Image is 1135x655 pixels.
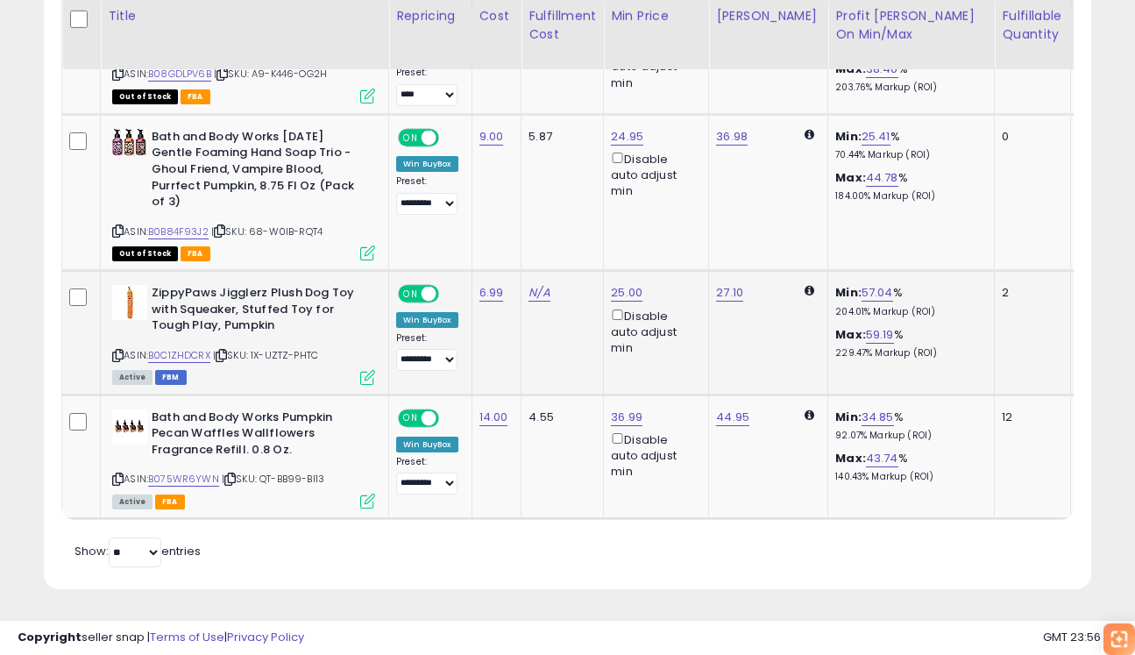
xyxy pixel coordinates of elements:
[1002,285,1056,301] div: 2
[479,7,514,25] div: Cost
[155,370,187,385] span: FBM
[716,7,820,25] div: [PERSON_NAME]
[866,61,898,78] a: 38.40
[716,409,749,426] a: 44.95
[835,327,981,360] div: %
[436,130,465,145] span: OFF
[835,129,981,161] div: %
[1002,409,1056,425] div: 12
[150,629,224,645] a: Terms of Use
[112,285,375,382] div: ASIN:
[400,287,422,302] span: ON
[835,149,981,161] p: 70.44% Markup (ROI)
[152,409,365,463] b: Bath and Body Works Pumpkin Pecan Waffles Wallflowers Fragrance Refill. 0.8 Oz.
[835,471,981,483] p: 140.43% Markup (ROI)
[396,156,458,172] div: Win BuyBox
[148,348,210,363] a: B0C1ZHDCRX
[835,409,981,442] div: %
[835,284,862,301] b: Min:
[18,630,304,646] div: seller snap | |
[148,67,211,82] a: B08GDLPV6B
[227,629,304,645] a: Privacy Policy
[611,149,695,200] div: Disable auto adjust min
[866,169,898,187] a: 44.78
[155,495,185,509] span: FBA
[835,128,862,145] b: Min:
[479,284,504,302] a: 6.99
[835,170,981,203] div: %
[835,450,866,466] b: Max:
[112,129,147,157] img: 51M08bZ-feL._SL40_.jpg
[479,409,508,426] a: 14.00
[112,409,375,507] div: ASIN:
[835,82,981,94] p: 203.76% Markup (ROI)
[528,409,590,425] div: 4.55
[716,284,743,302] a: 27.10
[611,430,695,481] div: Disable auto adjust min
[396,332,458,372] div: Preset:
[112,495,153,509] span: All listings currently available for purchase on Amazon
[479,128,504,146] a: 9.00
[181,89,210,104] span: FBA
[611,306,695,357] div: Disable auto adjust min
[112,129,375,259] div: ASIN:
[152,285,365,338] b: ZippyPaws Jigglerz Plush Dog Toy with Squeaker, Stuffed Toy for Tough Play, Pumpkin
[835,409,862,425] b: Min:
[835,169,866,186] b: Max:
[112,409,147,445] img: 317YHPbAYuL._SL40_.jpg
[835,7,987,44] div: Profit [PERSON_NAME] on Min/Max
[108,7,381,25] div: Title
[611,128,643,146] a: 24.95
[862,409,894,426] a: 34.85
[835,306,981,318] p: 204.01% Markup (ROI)
[835,430,981,442] p: 92.07% Markup (ROI)
[112,89,178,104] span: All listings that are currently out of stock and unavailable for purchase on Amazon
[528,7,596,44] div: Fulfillment Cost
[400,410,422,425] span: ON
[1043,629,1117,645] span: 2025-08-11 23:56 GMT
[716,128,748,146] a: 36.98
[18,629,82,645] strong: Copyright
[835,326,866,343] b: Max:
[211,224,323,239] span: | SKU: 68-W0IB-RQT4
[436,287,465,302] span: OFF
[112,370,153,385] span: All listings currently available for purchase on Amazon
[396,437,458,452] div: Win BuyBox
[396,312,458,328] div: Win BuyBox
[611,284,642,302] a: 25.00
[222,472,324,486] span: | SKU: QT-BB99-BI13
[400,130,422,145] span: ON
[862,128,890,146] a: 25.41
[396,67,458,106] div: Preset:
[866,326,894,344] a: 59.19
[74,543,201,559] span: Show: entries
[396,175,458,215] div: Preset:
[528,284,550,302] a: N/A
[835,285,981,317] div: %
[148,472,219,487] a: B075WR6YWN
[528,129,590,145] div: 5.87
[396,7,465,25] div: Repricing
[112,285,147,320] img: 31KqabmHBbL._SL40_.jpg
[436,410,465,425] span: OFF
[835,61,981,94] div: %
[213,348,318,362] span: | SKU: 1X-UZTZ-PHTC
[862,284,893,302] a: 57.04
[835,347,981,360] p: 229.47% Markup (ROI)
[214,67,327,81] span: | SKU: A9-K446-OG2H
[835,451,981,483] div: %
[1002,7,1062,44] div: Fulfillable Quantity
[611,7,701,25] div: Min Price
[152,129,365,215] b: Bath and Body Works [DATE] Gentle Foaming Hand Soap Trio - Ghoul Friend, Vampire Blood, Purrfect ...
[112,246,178,261] span: All listings that are currently out of stock and unavailable for purchase on Amazon
[835,190,981,203] p: 184.00% Markup (ROI)
[396,456,458,495] div: Preset:
[1002,129,1056,145] div: 0
[611,409,642,426] a: 36.99
[866,450,898,467] a: 43.74
[181,246,210,261] span: FBA
[112,20,375,102] div: ASIN:
[148,224,209,239] a: B0B84F93J2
